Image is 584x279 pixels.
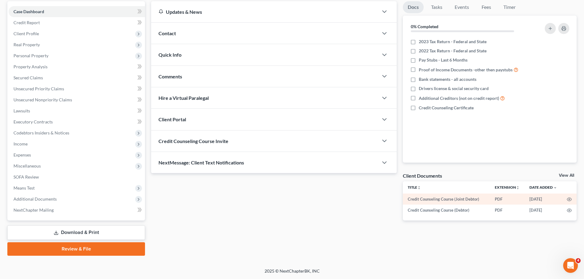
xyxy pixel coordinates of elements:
[13,86,64,91] span: Unsecured Priority Claims
[9,83,145,94] a: Unsecured Priority Claims
[516,186,520,190] i: unfold_more
[13,185,35,190] span: Means Test
[476,1,496,13] a: Fees
[13,196,57,202] span: Additional Documents
[419,67,513,73] span: Proof of Income Documents -other then paystubs
[417,186,421,190] i: unfold_more
[419,95,499,101] span: Additional Creditors (not on credit report)
[158,74,182,79] span: Comments
[13,163,41,168] span: Miscellaneous
[419,105,474,111] span: Credit Counseling Certificate
[553,186,557,190] i: expand_more
[9,61,145,72] a: Property Analysis
[158,160,244,165] span: NextMessage: Client Text Notifications
[403,1,424,13] a: Docs
[9,94,145,105] a: Unsecured Nonpriority Claims
[403,205,490,216] td: Credit Counseling Course (Debtor)
[13,53,48,58] span: Personal Property
[7,225,145,240] a: Download & Print
[450,1,474,13] a: Events
[498,1,521,13] a: Timer
[13,42,40,47] span: Real Property
[117,268,467,279] div: 2025 © NextChapterBK, INC
[9,116,145,127] a: Executory Contracts
[490,194,525,205] td: PDF
[525,194,562,205] td: [DATE]
[419,76,476,82] span: Bank statements - all accounts
[403,194,490,205] td: Credit Counseling Course (Joint Debtor)
[559,173,574,178] a: View All
[9,72,145,83] a: Secured Claims
[529,185,557,190] a: Date Added expand_more
[9,105,145,116] a: Lawsuits
[495,185,520,190] a: Extensionunfold_more
[158,30,176,36] span: Contact
[13,75,43,80] span: Secured Claims
[13,152,31,157] span: Expenses
[13,9,44,14] span: Case Dashboard
[9,205,145,216] a: NextChapter Mailing
[13,119,53,124] span: Executory Contracts
[419,39,487,45] span: 2023 Tax Return - Federal and State
[13,141,28,146] span: Income
[419,57,468,63] span: Pay Stubs - Last 6 Months
[158,52,181,58] span: Quick Info
[13,20,40,25] span: Credit Report
[13,97,72,102] span: Unsecured Nonpriority Claims
[13,64,48,69] span: Property Analysis
[158,138,228,144] span: Credit Counseling Course Invite
[158,95,209,101] span: Hire a Virtual Paralegal
[7,242,145,256] a: Review & File
[13,108,30,113] span: Lawsuits
[158,116,186,122] span: Client Portal
[9,6,145,17] a: Case Dashboard
[403,172,442,179] div: Client Documents
[411,24,438,29] strong: 0% Completed
[576,258,581,263] span: 4
[408,185,421,190] a: Titleunfold_more
[13,207,54,213] span: NextChapter Mailing
[9,17,145,28] a: Credit Report
[13,31,39,36] span: Client Profile
[426,1,447,13] a: Tasks
[158,9,371,15] div: Updates & News
[419,85,489,92] span: Drivers license & social security card
[419,48,487,54] span: 2022 Tax Return - Federal and State
[13,174,39,179] span: SOFA Review
[490,205,525,216] td: PDF
[9,172,145,183] a: SOFA Review
[13,130,69,135] span: Codebtors Insiders & Notices
[563,258,578,273] iframe: Intercom live chat
[525,205,562,216] td: [DATE]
